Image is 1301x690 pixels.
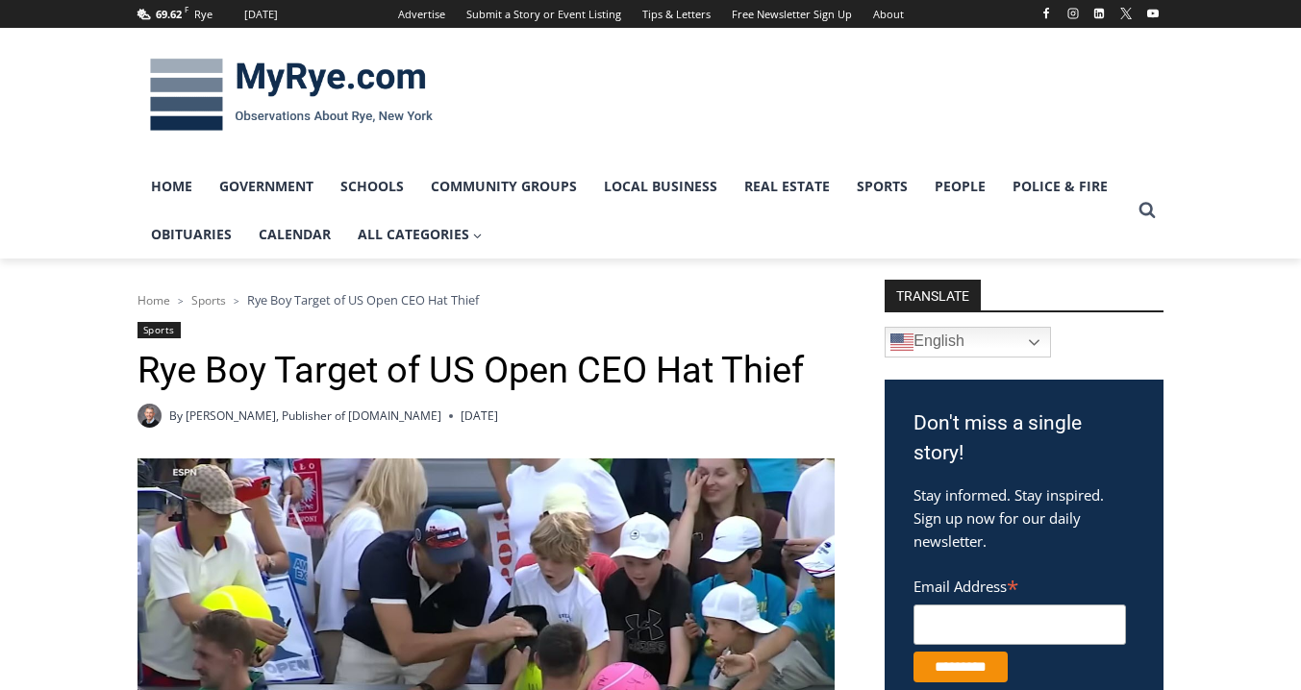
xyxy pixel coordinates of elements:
h1: Rye Boy Target of US Open CEO Hat Thief [138,349,835,393]
a: Obituaries [138,210,245,259]
a: Real Estate [731,162,843,210]
span: Rye Boy Target of US Open CEO Hat Thief [247,291,479,308]
span: F [185,4,188,14]
nav: Breadcrumbs [138,290,835,309]
a: Home [138,292,170,308]
a: YouTube [1141,2,1164,25]
label: Email Address [913,567,1126,602]
a: People [921,162,999,210]
nav: Primary Navigation [138,162,1130,259]
a: Calendar [245,210,344,259]
strong: TRANSLATE [885,280,981,310]
h3: Don't miss a single story! [913,408,1135,469]
div: [DATE] [244,6,278,23]
a: Facebook [1035,2,1058,25]
a: Sports [138,322,181,338]
span: > [178,294,184,308]
a: Police & Fire [999,162,1121,210]
a: Sports [843,162,921,210]
a: Sports [191,292,226,308]
a: Author image [138,404,162,428]
p: Stay informed. Stay inspired. Sign up now for our daily newsletter. [913,483,1135,553]
a: Local Business [590,162,731,210]
a: Community Groups [417,162,590,210]
span: > [234,294,239,308]
a: Schools [327,162,417,210]
div: Rye [194,6,213,23]
a: All Categories [344,210,496,259]
img: MyRye.com [138,45,445,145]
img: en [890,331,913,354]
span: 69.62 [156,7,182,21]
a: English [885,327,1051,357]
a: Linkedin [1088,2,1111,25]
button: View Search Form [1130,193,1164,228]
a: Instagram [1062,2,1085,25]
span: By [169,407,183,425]
a: X [1114,2,1138,25]
a: [PERSON_NAME], Publisher of [DOMAIN_NAME] [186,407,441,424]
time: [DATE] [461,407,498,425]
a: Government [206,162,327,210]
a: Home [138,162,206,210]
span: All Categories [358,224,483,245]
